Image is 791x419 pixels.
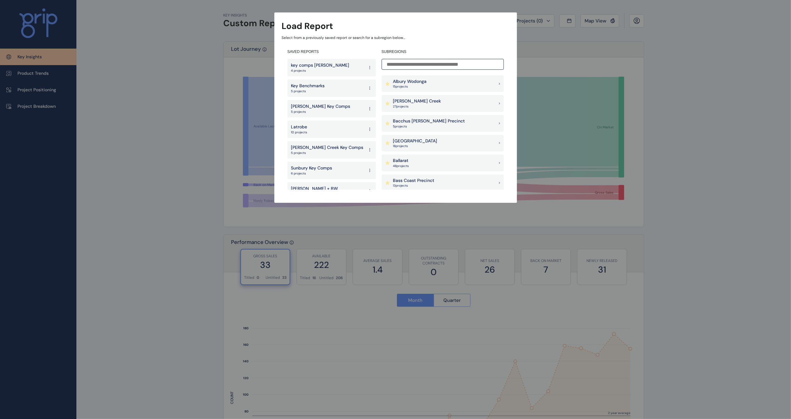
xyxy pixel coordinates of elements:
p: 5 projects [291,89,325,93]
p: 27 project s [393,104,441,109]
p: [PERSON_NAME] Key Comps [291,103,350,110]
p: [GEOGRAPHIC_DATA] [393,138,437,144]
p: 18 project s [393,144,437,148]
p: Key Benchmarks [291,83,325,89]
p: 6 projects [291,171,332,176]
p: [PERSON_NAME] Creek [393,98,441,104]
p: 10 projects [291,130,307,135]
p: Bacchus [PERSON_NAME] Precinct [393,118,465,124]
p: Albury Wodonga [393,79,427,85]
p: 5 projects [291,151,364,155]
p: 13 project s [393,183,435,188]
p: Bass Coast Precinct [393,178,435,184]
p: 5 project s [393,124,465,129]
p: key comps [PERSON_NAME] [291,62,350,69]
p: [PERSON_NAME] Creek Key Comps [291,145,364,151]
p: 4 projects [291,69,350,73]
p: Ballarat [393,158,409,164]
p: Latrobe [291,124,307,130]
h3: Load Report [282,20,333,32]
p: 15 project s [393,84,427,89]
p: 48 project s [393,164,409,168]
p: 5 projects [291,110,350,114]
h4: SAVED REPORTS [287,49,376,55]
p: Sunbury Key Comps [291,165,332,171]
p: Select from a previously saved report or search for a subregion below... [282,35,509,40]
p: [PERSON_NAME] + BW [291,186,338,192]
h4: SUBREGIONS [382,49,504,55]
